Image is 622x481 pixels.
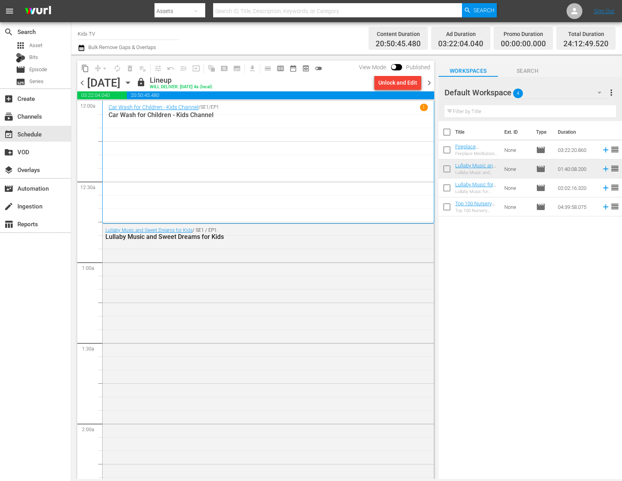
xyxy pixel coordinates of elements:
[4,220,13,229] span: Reports
[200,104,211,110] p: SE1 /
[594,8,614,14] a: Sign Out
[259,61,274,76] span: Day Calendar View
[211,104,219,110] p: EP1
[109,111,428,119] p: Car Wash for Children - Kids Channel
[4,202,13,211] span: Ingestion
[124,62,136,75] span: Select an event to delete
[376,28,421,40] div: Content Duration
[198,104,200,110] p: /
[498,66,557,76] span: Search
[105,227,389,240] div: / SE1 / EP1:
[536,145,546,155] span: Episode
[601,146,610,154] svg: Add to Schedule
[601,203,610,211] svg: Add to Schedule
[455,151,498,156] div: Fireplace Meditation Relaxation Sound
[391,64,397,70] span: Toggle to switch from Published to Draft view.
[439,66,498,76] span: Workspaces
[563,28,609,40] div: Total Duration
[376,40,421,49] span: 20:50:45.480
[79,62,92,75] span: Copy Lineup
[300,62,312,75] span: View Backup
[455,201,495,212] a: Top 100 Nursery Rhymes - Kids TV
[455,163,496,180] a: Lullaby Music and Sweet Dreams for Kids
[555,178,598,197] td: 02:02:16.320
[164,62,177,75] span: Revert to Primary Episode
[422,104,425,110] p: 1
[601,184,610,192] svg: Add to Schedule
[610,202,620,211] span: reorder
[610,183,620,192] span: reorder
[202,61,218,76] span: Refresh All Search Blocks
[289,64,297,72] span: date_range_outlined
[402,64,434,70] span: Published
[610,164,620,173] span: reorder
[287,62,300,75] span: Month Calendar View
[16,65,25,74] span: Episode
[455,170,498,175] div: Lullaby Music and Sweet Dreams for Kids
[455,208,498,213] div: Top 100 Nursery Rhymes - Kids TV
[455,182,496,193] a: Lullaby Music for Babies - Kids TV
[531,121,553,143] th: Type
[378,76,417,90] div: Unlock and Edit
[601,165,610,173] svg: Add to Schedule
[16,53,25,62] div: Bits
[501,159,533,178] td: None
[424,78,434,88] span: chevron_right
[501,40,546,49] span: 00:00:00.000
[553,121,601,143] th: Duration
[355,64,391,70] span: View Mode:
[277,64,284,72] span: calendar_view_week_outlined
[4,148,13,157] span: create_new_folder
[87,44,156,50] span: Bulk Remove Gaps & Overlaps
[563,40,609,49] span: 24:12:49.520
[77,91,127,99] span: 03:22:04.040
[4,130,13,139] span: Schedule
[5,6,14,16] span: menu
[150,85,212,90] div: WILL DELIVER: [DATE] 4a (local)
[455,189,498,194] div: Lullaby Music for Babies - Kids TV
[177,62,190,75] span: Fill episodes with ad slates
[190,62,202,75] span: Update Metadata from Key Asset
[501,28,546,40] div: Promo Duration
[513,85,523,102] span: 4
[455,121,500,143] th: Title
[29,53,38,61] span: Bits
[501,178,533,197] td: None
[445,81,609,104] div: Default Workspace
[16,41,25,50] span: Asset
[87,76,120,89] div: [DATE]
[274,62,287,75] span: Week Calendar View
[555,197,598,216] td: 04:39:58.075
[19,2,57,21] img: ans4CAIJ8jUAAAAAAAAAAAAAAAAAAAAAAAAgQb4GAAAAAAAAAAAAAAAAAAAAAAAAJMjXAAAAAAAAAAAAAAAAAAAAAAAAgAT5G...
[536,164,546,174] span: Episode
[536,202,546,212] span: Episode
[438,40,483,49] span: 03:22:04.040
[4,165,13,175] span: Overlays
[555,140,598,159] td: 03:22:20.860
[312,62,325,75] span: 24 hours Lineup View is OFF
[109,104,198,110] a: Car Wash for Children - Kids Channel
[218,62,231,75] span: Create Search Block
[92,62,111,75] span: Remove Gaps & Overlaps
[16,77,25,87] span: Series
[77,78,87,88] span: chevron_left
[29,66,47,74] span: Episode
[500,121,531,143] th: Ext. ID
[111,62,124,75] span: Loop Content
[374,76,421,90] button: Unlock and Edit
[105,233,389,240] div: Lullaby Music and Sweet Dreams for Kids
[136,62,149,75] span: Clear Lineup
[4,94,13,104] span: Create
[136,78,146,87] span: lock
[473,3,494,17] span: Search
[150,76,212,85] div: Lineup
[149,61,164,76] span: Customize Events
[105,227,193,233] a: Lullaby Music and Sweet Dreams for Kids
[81,64,89,72] span: content_copy
[501,140,533,159] td: None
[231,62,243,75] span: Create Series Block
[607,88,616,97] span: more_vert
[4,112,13,121] span: Channels
[501,197,533,216] td: None
[29,78,44,85] span: Series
